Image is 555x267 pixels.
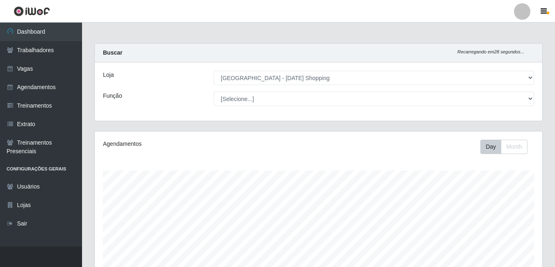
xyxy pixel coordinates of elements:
[501,140,528,154] button: Month
[480,140,501,154] button: Day
[103,49,122,56] strong: Buscar
[103,92,122,100] label: Função
[480,140,534,154] div: Toolbar with button groups
[14,6,50,16] img: CoreUI Logo
[457,49,524,54] i: Recarregando em 28 segundos...
[480,140,528,154] div: First group
[103,71,114,79] label: Loja
[103,140,275,148] div: Agendamentos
